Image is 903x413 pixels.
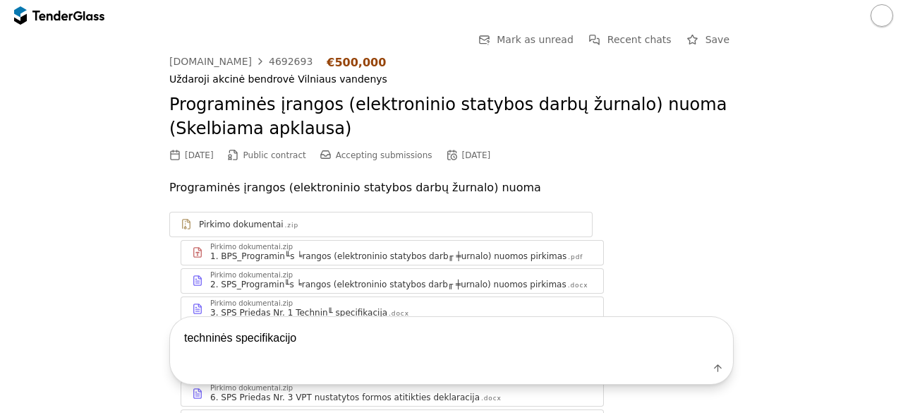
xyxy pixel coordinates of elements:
[568,281,588,290] div: .docx
[185,150,214,160] div: [DATE]
[169,93,734,140] h2: Programinės įrangos (elektroninio statybos darbų žurnalo) nuoma (Skelbiama apklausa)
[568,253,583,262] div: .pdf
[462,150,491,160] div: [DATE]
[169,73,734,85] div: Uždaroji akcinė bendrovė Vilniaus vandenys
[169,212,593,237] a: Pirkimo dokumentai.zip
[169,178,734,198] p: Programinės įrangos (elektroninio statybos darbų žurnalo) nuoma
[210,279,566,290] div: 2. SPS_Programin╙s ╘rangos (elektroninio statybos darb╓ ╪urnalo) nuomos pirkimas
[199,219,284,230] div: Pirkimo dokumentai
[474,31,578,49] button: Mark as unread
[336,150,432,160] span: Accepting submissions
[705,34,729,45] span: Save
[585,31,676,49] button: Recent chats
[607,34,672,45] span: Recent chats
[169,56,252,66] div: [DOMAIN_NAME]
[210,272,293,279] div: Pirkimo dokumentai.zip
[269,56,313,66] div: 4692693
[210,244,293,251] div: Pirkimo dokumentai.zip
[285,221,298,230] div: .zip
[683,31,734,49] button: Save
[210,251,566,262] div: 1. BPS_Programin╙s ╘rangos (elektroninio statybos darb╓ ╪urnalo) nuomos pirkimas
[181,268,604,294] a: Pirkimo dokumentai.zip2. SPS_Programin╙s ╘rangos (elektroninio statybos darb╓ ╪urnalo) nuomos pir...
[497,34,574,45] span: Mark as unread
[169,56,313,67] a: [DOMAIN_NAME]4692693
[243,150,306,160] span: Public contract
[327,56,386,69] div: €500,000
[181,240,604,265] a: Pirkimo dokumentai.zip1. BPS_Programin╙s ╘rangos (elektroninio statybos darb╓ ╪urnalo) nuomos pir...
[170,317,733,359] textarea: techninės specifikacij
